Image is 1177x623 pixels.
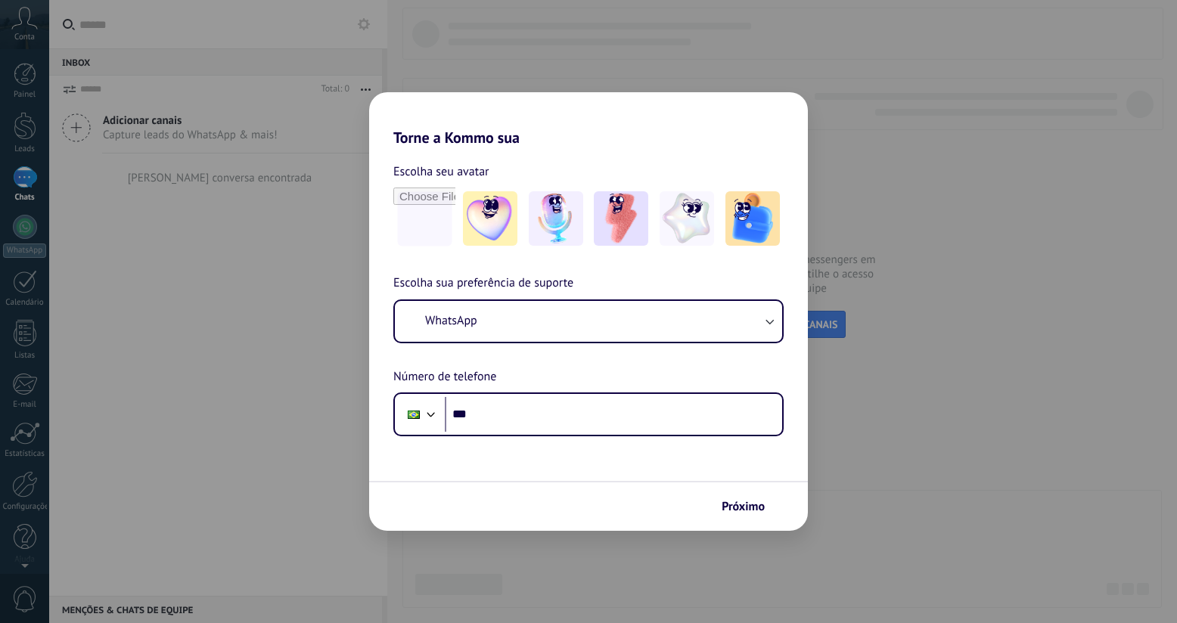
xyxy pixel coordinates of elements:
img: -3.jpeg [594,191,648,246]
img: -4.jpeg [660,191,714,246]
span: Número de telefone [393,367,496,387]
span: Próximo [722,501,765,512]
span: WhatsApp [425,313,477,328]
span: Escolha sua preferência de suporte [393,274,573,293]
img: -5.jpeg [725,191,780,246]
div: Brazil: + 55 [399,398,428,430]
span: Escolha seu avatar [393,162,489,181]
h2: Torne a Kommo sua [369,92,808,147]
img: -1.jpeg [463,191,517,246]
button: WhatsApp [395,301,782,342]
button: Próximo [715,494,785,519]
img: -2.jpeg [529,191,583,246]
